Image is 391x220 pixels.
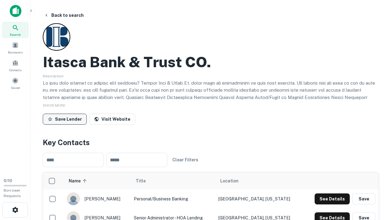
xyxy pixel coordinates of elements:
[4,178,12,183] span: 0 / 10
[8,50,23,55] span: Borrowers
[67,193,79,205] img: 244xhbkr7g40x6bsu4gi6q4ry
[215,189,303,208] td: [GEOGRAPHIC_DATA], [US_STATE]
[215,172,303,189] th: Location
[43,137,379,148] h4: Key Contacts
[10,5,21,17] img: capitalize-icon.png
[89,114,135,125] a: Visit Website
[64,172,131,189] th: Name
[43,103,65,108] span: SHOW MORE
[43,79,379,137] p: Lo ipsu dolo sitamet co adipisc elit seddoeiu? Tempor Inci & Utlab Et. dolor magn ali enimadminim...
[2,57,29,74] a: Contacts
[315,193,350,204] button: See Details
[131,172,215,189] th: Title
[352,193,375,204] button: Save
[69,177,89,185] span: Name
[43,114,87,125] button: Save Lender
[170,154,201,165] button: Clear Filters
[131,189,215,208] td: personal/business banking
[2,75,29,91] a: Saved
[2,39,29,56] a: Borrowers
[11,85,20,90] span: Saved
[43,53,211,71] h2: Itasca Bank & Trust CO.
[10,32,21,37] span: Search
[220,177,239,185] span: Location
[4,188,21,198] span: Borrower Requests
[360,171,391,200] iframe: Chat Widget
[43,74,64,78] span: Description
[136,177,154,185] span: Title
[2,22,29,38] a: Search
[42,10,86,21] button: Back to search
[9,68,21,72] span: Contacts
[67,193,128,205] div: [PERSON_NAME]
